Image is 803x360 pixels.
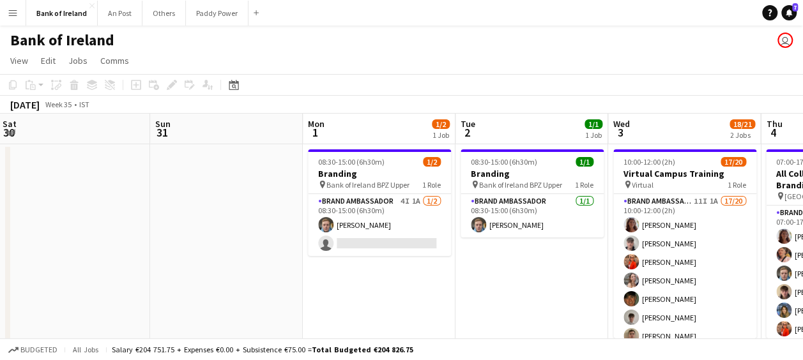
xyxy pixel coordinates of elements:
[781,5,797,20] a: 7
[10,55,28,66] span: View
[186,1,249,26] button: Paddy Power
[10,98,40,111] div: [DATE]
[100,55,129,66] span: Comms
[26,1,98,26] button: Bank of Ireland
[95,52,134,69] a: Comms
[777,33,793,48] app-user-avatar: Katie Shovlin
[41,55,56,66] span: Edit
[312,345,413,354] span: Total Budgeted €204 826.75
[79,100,89,109] div: IST
[36,52,61,69] a: Edit
[112,345,413,354] div: Salary €204 751.75 + Expenses €0.00 + Subsistence €75.00 =
[792,3,798,11] span: 7
[5,52,33,69] a: View
[20,345,57,354] span: Budgeted
[10,31,114,50] h1: Bank of Ireland
[6,343,59,357] button: Budgeted
[70,345,101,354] span: All jobs
[63,52,93,69] a: Jobs
[68,55,88,66] span: Jobs
[42,100,74,109] span: Week 35
[142,1,186,26] button: Others
[98,1,142,26] button: An Post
